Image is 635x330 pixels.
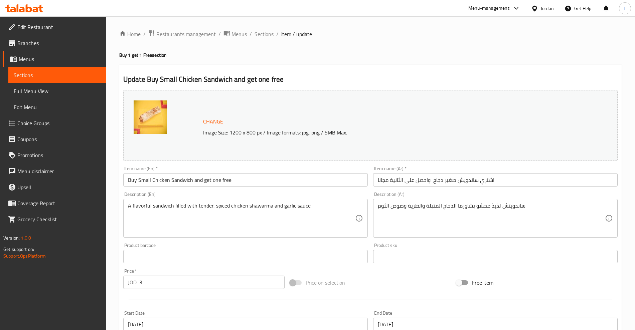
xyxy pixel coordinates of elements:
[373,250,618,263] input: Please enter product sku
[14,71,101,79] span: Sections
[17,167,101,175] span: Menu disclaimer
[624,5,626,12] span: L
[17,119,101,127] span: Choice Groups
[3,195,106,211] a: Coverage Report
[218,30,221,38] li: /
[3,19,106,35] a: Edit Restaurant
[3,51,106,67] a: Menus
[3,147,106,163] a: Promotions
[223,30,247,38] a: Menus
[276,30,279,38] li: /
[472,279,493,287] span: Free item
[8,99,106,115] a: Edit Menu
[468,4,509,12] div: Menu-management
[19,55,101,63] span: Menus
[119,52,622,58] h4: Buy 1 get 1 Free section
[123,74,618,84] h2: Update Buy Small Chicken Sandwich and get one free
[17,215,101,223] span: Grocery Checklist
[541,5,554,12] div: Jordan
[21,234,31,242] span: 1.0.0
[119,30,622,38] nav: breadcrumb
[17,151,101,159] span: Promotions
[378,203,605,234] textarea: ساندويتش لذيذ محشو بشاورما الدجاج المتبلة والطرية وصوص الثوم
[200,128,556,136] p: Image Size: 1200 x 800 px / Image formats: jpg, png / 5MB Max.
[128,203,355,234] textarea: A flavorful sandwich filled with tender, spiced chicken shawarma and garlic sauce
[3,245,34,254] span: Get support on:
[17,199,101,207] span: Coverage Report
[128,278,137,286] p: JOD
[8,67,106,83] a: Sections
[3,131,106,147] a: Coupons
[3,179,106,195] a: Upsell
[17,23,101,31] span: Edit Restaurant
[139,276,285,289] input: Please enter price
[3,115,106,131] a: Choice Groups
[255,30,274,38] a: Sections
[306,279,345,287] span: Price on selection
[17,183,101,191] span: Upsell
[14,87,101,95] span: Full Menu View
[17,135,101,143] span: Coupons
[3,211,106,227] a: Grocery Checklist
[250,30,252,38] li: /
[148,30,216,38] a: Restaurants management
[134,100,167,134] img: %D8%B3%D8%A7%D9%86%D8%AF%D9%88%D9%8A%D8%B4_%D8%B5%D8%BA%D9%8A%D8%B1_%D8%AF%D8%AC%D8%A7%D8%AC____6...
[200,115,226,128] button: Change
[3,163,106,179] a: Menu disclaimer
[123,250,368,263] input: Please enter product barcode
[3,252,46,260] a: Support.OpsPlatform
[17,39,101,47] span: Branches
[14,103,101,111] span: Edit Menu
[143,30,146,38] li: /
[3,234,20,242] span: Version:
[3,35,106,51] a: Branches
[373,173,618,187] input: Enter name Ar
[119,30,141,38] a: Home
[123,173,368,187] input: Enter name En
[281,30,312,38] span: item / update
[231,30,247,38] span: Menus
[203,117,223,126] span: Change
[8,83,106,99] a: Full Menu View
[156,30,216,38] span: Restaurants management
